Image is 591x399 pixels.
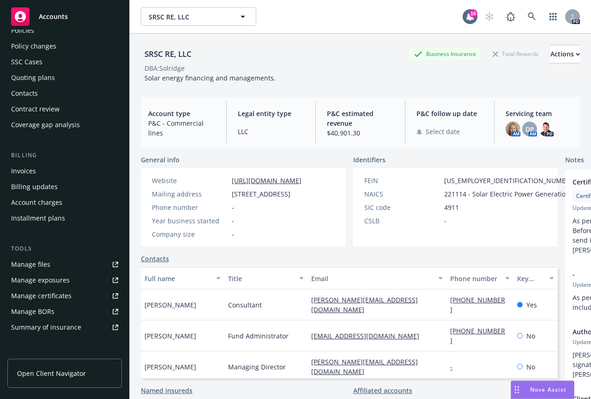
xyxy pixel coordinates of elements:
button: Phone number [446,267,513,289]
a: Switch app [544,7,562,26]
div: Manage exposures [11,273,70,288]
a: Named insureds [141,386,193,395]
img: photo [539,122,554,136]
span: [US_EMPLOYER_IDENTIFICATION_NUMBER] [444,176,576,185]
a: [PERSON_NAME][EMAIL_ADDRESS][DOMAIN_NAME] [311,357,418,376]
div: Installment plans [11,211,65,226]
div: Drag to move [511,381,523,399]
span: Consultant [228,300,262,310]
div: Coverage gap analysis [11,117,80,132]
a: Quoting plans [7,70,122,85]
span: 4911 [444,203,459,212]
span: [PERSON_NAME] [145,331,196,341]
span: No [526,331,535,341]
span: - [444,216,446,226]
a: SSC Cases [7,55,122,69]
div: Full name [145,274,211,283]
span: DP [525,124,534,134]
span: Legal entity type [238,109,305,118]
div: Email [311,274,433,283]
div: SSC Cases [11,55,42,69]
div: Manage certificates [11,289,72,303]
a: Contacts [141,254,169,264]
a: Accounts [7,4,122,30]
div: DBA: Solridge [145,63,185,73]
span: Servicing team [506,109,573,118]
button: Actions [550,45,580,63]
div: Key contact [517,274,544,283]
span: General info [141,155,180,165]
span: P&C - Commercial lines [148,118,215,138]
span: Accounts [39,13,68,20]
span: - [232,216,234,226]
div: NAICS [364,189,440,199]
a: Contract review [7,102,122,117]
a: Summary of insurance [7,320,122,335]
div: SIC code [364,203,440,212]
div: Billing [7,151,122,160]
span: P&C follow up date [416,109,483,118]
button: Key contact [513,267,558,289]
span: [PERSON_NAME] [145,300,196,310]
div: SRSC RE, LLC [141,48,195,60]
div: Summary of insurance [11,320,81,335]
a: Affiliated accounts [353,386,412,395]
span: Notes [565,155,584,166]
div: Mailing address [152,189,228,199]
div: Policy changes [11,39,56,54]
button: Title [224,267,308,289]
a: [EMAIL_ADDRESS][DOMAIN_NAME] [311,331,427,340]
a: Manage exposures [7,273,122,288]
div: Total Rewards [488,48,543,60]
a: Account charges [7,195,122,210]
a: Report a Bug [501,7,520,26]
a: Installment plans [7,211,122,226]
div: Invoices [11,164,36,178]
div: Business Insurance [410,48,481,60]
div: Year business started [152,216,228,226]
a: Search [523,7,541,26]
a: [PHONE_NUMBER] [450,295,505,314]
div: Account charges [11,195,62,210]
a: Invoices [7,164,122,178]
span: $40,901.30 [327,128,394,138]
div: Contract review [11,102,60,117]
span: [STREET_ADDRESS] [232,189,290,199]
button: Email [308,267,446,289]
a: [PERSON_NAME][EMAIL_ADDRESS][DOMAIN_NAME] [311,295,418,314]
div: 16 [469,9,477,18]
div: Contacts [11,86,38,101]
span: Nova Assist [530,386,567,393]
a: Manage files [7,257,122,272]
div: Manage files [11,257,50,272]
div: Billing updates [11,179,58,194]
span: - [232,229,234,239]
span: Account type [148,109,215,118]
img: photo [506,122,520,136]
button: SRSC RE, LLC [141,7,256,26]
a: Start snowing [480,7,499,26]
span: Fund Administrator [228,331,289,341]
a: Manage certificates [7,289,122,303]
span: SRSC RE, LLC [149,12,229,22]
button: Nova Assist [511,381,574,399]
div: CSLB [364,216,440,226]
button: Full name [141,267,224,289]
div: Title [228,274,294,283]
a: [URL][DOMAIN_NAME] [232,176,302,185]
div: Tools [7,244,122,253]
a: Billing updates [7,179,122,194]
div: Quoting plans [11,70,55,85]
div: Policies [11,23,34,38]
span: P&C estimated revenue [327,109,394,128]
span: Identifiers [353,155,386,165]
span: Select date [426,127,460,136]
span: [PERSON_NAME] [145,362,196,372]
a: Policies [7,23,122,38]
span: 221114 - Solar Electric Power Generation [444,189,570,199]
div: Phone number [152,203,228,212]
span: Yes [526,300,537,310]
a: [PHONE_NUMBER] [450,326,505,345]
div: Manage BORs [11,304,54,319]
